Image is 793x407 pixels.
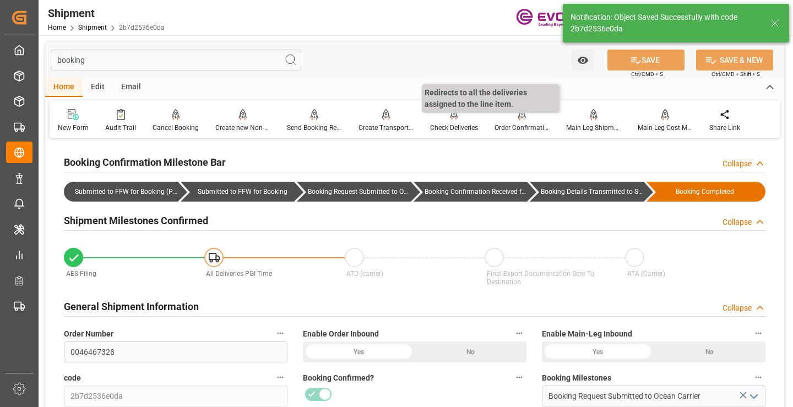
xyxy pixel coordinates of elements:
[64,372,81,384] span: code
[516,8,588,28] img: Evonik-brand-mark-Deep-Purple-RGB.jpeg_1700498283.jpeg
[530,182,644,202] div: Booking Details Transmitted to SAP
[78,24,107,31] a: Shipment
[745,388,762,405] button: open menu
[542,372,611,384] span: Booking Milestones
[638,123,693,133] div: Main-Leg Cost Message
[64,155,226,170] h2: Booking Confirmation Milestone Bar
[64,213,208,228] h2: Shipment Milestones Confirmed
[153,123,199,133] div: Cancel Booking
[48,24,66,31] a: Home
[64,328,113,340] span: Order Number
[66,270,96,278] span: AES Filing
[696,50,773,70] button: SAVE & NEW
[751,326,765,340] button: Enable Main-Leg Inbound
[51,50,301,70] input: Search Fields
[113,78,149,97] div: Email
[308,182,411,202] div: Booking Request Submitted to Ocean Carrier
[359,123,414,133] div: Create Transport Unit
[414,182,528,202] div: Booking Confirmation Received from Ocean Carrier
[723,158,752,170] div: Collapse
[303,372,374,384] span: Booking Confirmed?
[181,182,295,202] div: Submitted to FFW for Booking
[627,270,665,278] span: ATA (Carrier)
[273,326,287,340] button: Order Number
[303,328,379,340] span: Enable Order Inbound
[48,5,165,21] div: Shipment
[571,12,760,35] div: Notification: Object Saved Successfully with code 2b7d2536e0da
[723,302,752,314] div: Collapse
[430,123,478,133] div: Check Deliveries
[541,182,644,202] div: Booking Details Transmitted to SAP
[105,123,136,133] div: Audit Trail
[607,50,685,70] button: SAVE
[64,299,199,314] h2: General Shipment Information
[711,70,760,78] span: Ctrl/CMD + Shift + S
[287,123,342,133] div: Send Booking Request To ABS
[572,50,594,70] button: open menu
[512,326,526,340] button: Enable Order Inbound
[723,216,752,228] div: Collapse
[654,341,765,362] div: No
[647,182,766,202] div: Booking Completed
[425,182,528,202] div: Booking Confirmation Received from Ocean Carrier
[751,370,765,384] button: Booking Milestones
[215,123,270,133] div: Create new Non-Conformance
[566,123,621,133] div: Main Leg Shipment
[709,123,740,133] div: Share Link
[64,182,178,202] div: Submitted to FFW for Booking (Pending)
[303,341,415,362] div: Yes
[415,341,526,362] div: No
[487,270,594,286] span: Final Export Documentation Sent To Destination
[631,70,663,78] span: Ctrl/CMD + S
[83,78,113,97] div: Edit
[45,78,83,97] div: Home
[273,370,287,384] button: code
[658,182,753,202] div: Booking Completed
[58,123,89,133] div: New Form
[346,270,383,278] span: ATD (carrier)
[422,84,560,113] p: Redirects to all the deliveries assigned to the line item.
[75,182,178,202] div: Submitted to FFW for Booking (Pending)
[542,341,654,362] div: Yes
[297,182,411,202] div: Booking Request Submitted to Ocean Carrier
[495,123,550,133] div: Order Confirmation
[512,370,526,384] button: Booking Confirmed?
[542,328,632,340] span: Enable Main-Leg Inbound
[206,270,272,278] span: All Deliveries PGI Time
[192,182,295,202] div: Submitted to FFW for Booking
